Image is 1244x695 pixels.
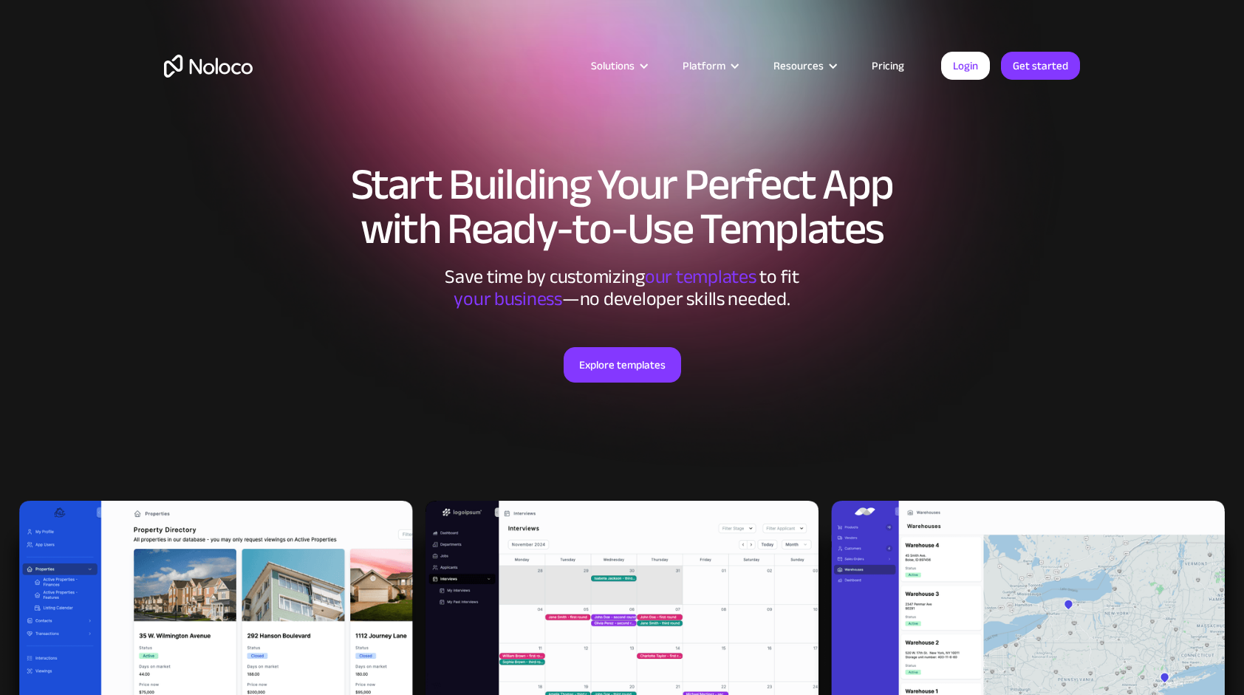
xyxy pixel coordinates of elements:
[564,347,681,383] a: Explore templates
[454,281,562,317] span: your business
[645,259,756,295] span: our templates
[853,56,923,75] a: Pricing
[164,162,1080,251] h1: Start Building Your Perfect App with Ready-to-Use Templates
[164,55,253,78] a: home
[573,56,664,75] div: Solutions
[400,266,844,310] div: Save time by customizing to fit ‍ —no developer skills needed.
[591,56,635,75] div: Solutions
[664,56,755,75] div: Platform
[755,56,853,75] div: Resources
[773,56,824,75] div: Resources
[1001,52,1080,80] a: Get started
[941,52,990,80] a: Login
[683,56,725,75] div: Platform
